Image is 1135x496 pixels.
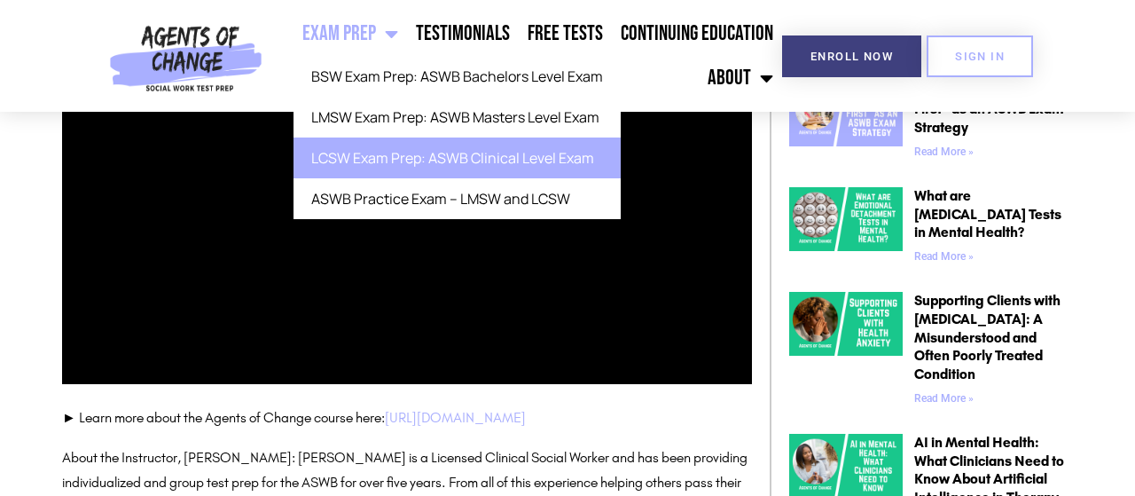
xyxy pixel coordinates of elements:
[927,35,1033,77] a: SIGN IN
[789,83,903,165] a: How to Use “Elimination First” as an ASWB Exam Strategy
[294,56,621,219] ul: Exam Prep
[914,292,1061,382] a: Supporting Clients with [MEDICAL_DATA]: A Misunderstood and Often Poorly Treated Condition
[407,12,519,56] a: Testimonials
[789,187,903,251] img: What are Emotional Detachment Tests in Mental Health
[294,97,621,138] a: LMSW Exam Prep: ASWB Masters Level Exam
[612,12,782,56] a: Continuing Education
[699,56,782,100] a: About
[789,292,903,356] img: Health Anxiety A Misunderstood and Often Poorly Treated Condition
[385,409,526,426] a: [URL][DOMAIN_NAME]
[810,51,893,62] span: Enroll Now
[294,56,621,97] a: BSW Exam Prep: ASWB Bachelors Level Exam
[914,250,974,263] a: Read more about What are Emotional Detachment Tests in Mental Health?
[294,138,621,178] a: LCSW Exam Prep: ASWB Clinical Level Exam
[789,187,903,270] a: What are Emotional Detachment Tests in Mental Health
[294,12,407,56] a: Exam Prep
[270,12,782,100] nav: Menu
[914,392,974,405] a: Read more about Supporting Clients with Health Anxiety: A Misunderstood and Often Poorly Treated ...
[519,12,612,56] a: Free Tests
[789,292,903,412] a: Health Anxiety A Misunderstood and Often Poorly Treated Condition
[914,146,974,158] a: Read more about How to Use “Elimination First” as an ASWB Exam Strategy
[914,187,1061,241] a: What are [MEDICAL_DATA] Tests in Mental Health?
[782,35,921,77] a: Enroll Now
[789,83,903,146] img: How to Use “Elimination First” as an ASWB Exam Strategy
[294,178,621,219] a: ASWB Practice Exam – LMSW and LCSW
[62,405,752,431] p: ► Learn more about the Agents of Change course here:
[955,51,1005,62] span: SIGN IN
